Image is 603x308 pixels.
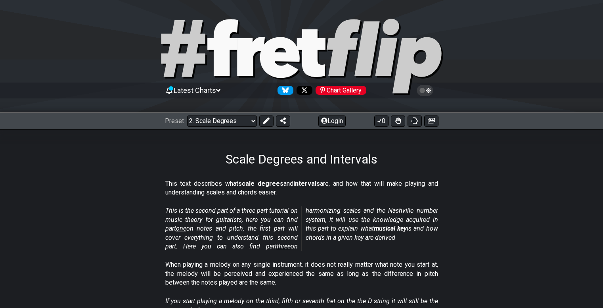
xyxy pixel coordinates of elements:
[165,260,438,287] p: When playing a melody on any single instrument, it does not really matter what note you start at,...
[421,87,430,94] span: Toggle light / dark theme
[408,115,422,127] button: Print
[293,180,320,187] strong: intervals
[318,115,346,127] button: Login
[424,115,438,127] button: Create image
[316,86,366,95] div: Chart Gallery
[187,115,257,127] select: Preset
[174,86,216,94] span: Latest Charts
[374,115,389,127] button: 0
[259,115,274,127] button: Edit Preset
[312,86,366,95] a: #fretflip at Pinterest
[391,115,405,127] button: Toggle Dexterity for all fretkits
[276,115,290,127] button: Share Preset
[293,86,312,95] a: Follow #fretflip at X
[274,86,293,95] a: Follow #fretflip at Bluesky
[238,180,283,187] strong: scale degrees
[165,207,438,250] em: This is the second part of a three part tutorial on music theory for guitarists, here you can fin...
[165,179,438,197] p: This text describes what and are, and how that will make playing and understanding scales and cho...
[165,117,184,125] span: Preset
[374,225,407,232] strong: musical key
[277,243,291,250] span: three
[226,152,377,167] h1: Scale Degrees and Intervals
[176,225,186,232] span: one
